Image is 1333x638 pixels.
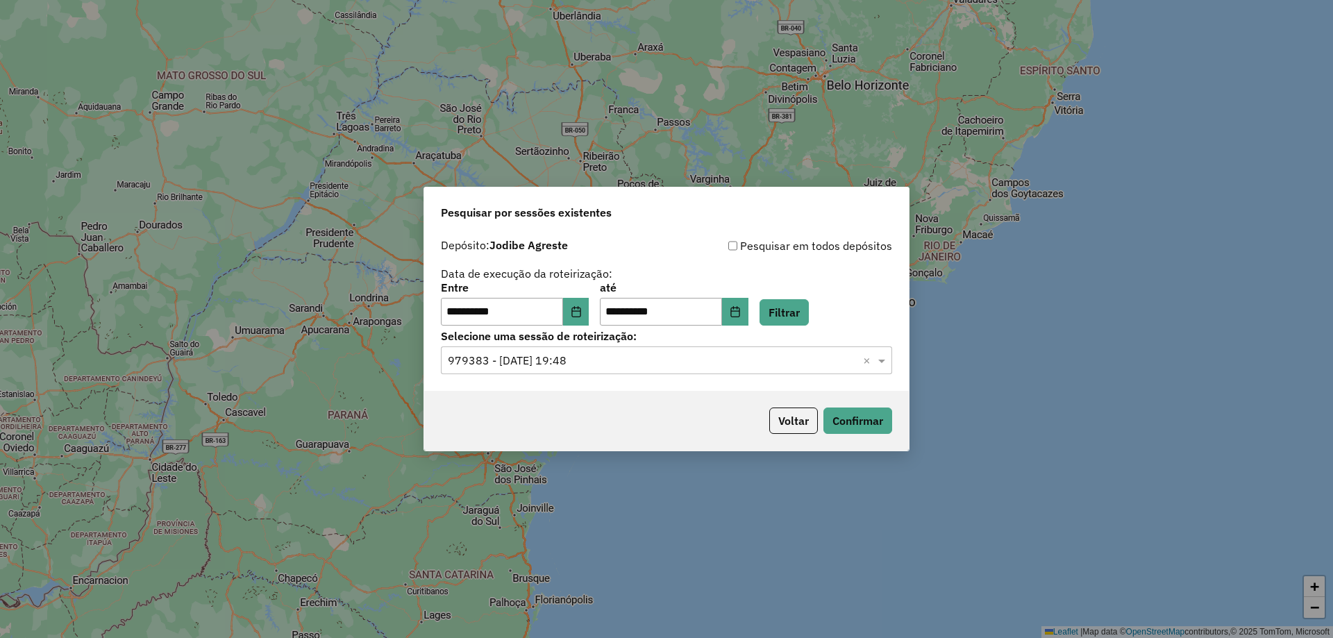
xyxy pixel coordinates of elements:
strong: Jodibe Agreste [489,238,568,252]
button: Confirmar [823,408,892,434]
button: Choose Date [722,298,748,326]
label: Selecione uma sessão de roteirização: [441,328,892,344]
div: Pesquisar em todos depósitos [666,237,892,254]
span: Pesquisar por sessões existentes [441,204,612,221]
label: Entre [441,279,589,296]
button: Filtrar [760,299,809,326]
label: Data de execução da roteirização: [441,265,612,282]
label: até [600,279,748,296]
button: Voltar [769,408,818,434]
label: Depósito: [441,237,568,253]
span: Clear all [863,352,875,369]
button: Choose Date [563,298,589,326]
